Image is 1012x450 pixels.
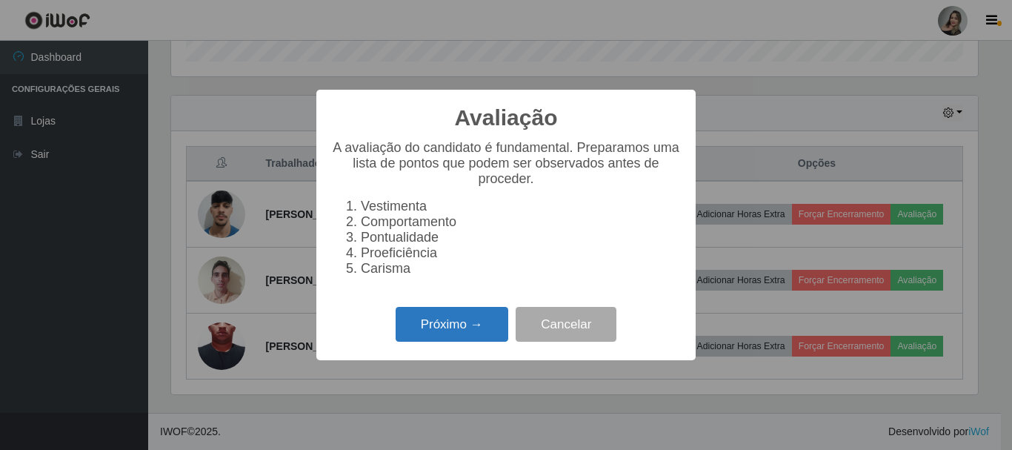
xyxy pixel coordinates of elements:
[361,230,681,245] li: Pontualidade
[361,245,681,261] li: Proeficiência
[396,307,508,342] button: Próximo →
[331,140,681,187] p: A avaliação do candidato é fundamental. Preparamos uma lista de pontos que podem ser observados a...
[361,214,681,230] li: Comportamento
[361,261,681,277] li: Carisma
[361,199,681,214] li: Vestimenta
[455,105,558,131] h2: Avaliação
[516,307,616,342] button: Cancelar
